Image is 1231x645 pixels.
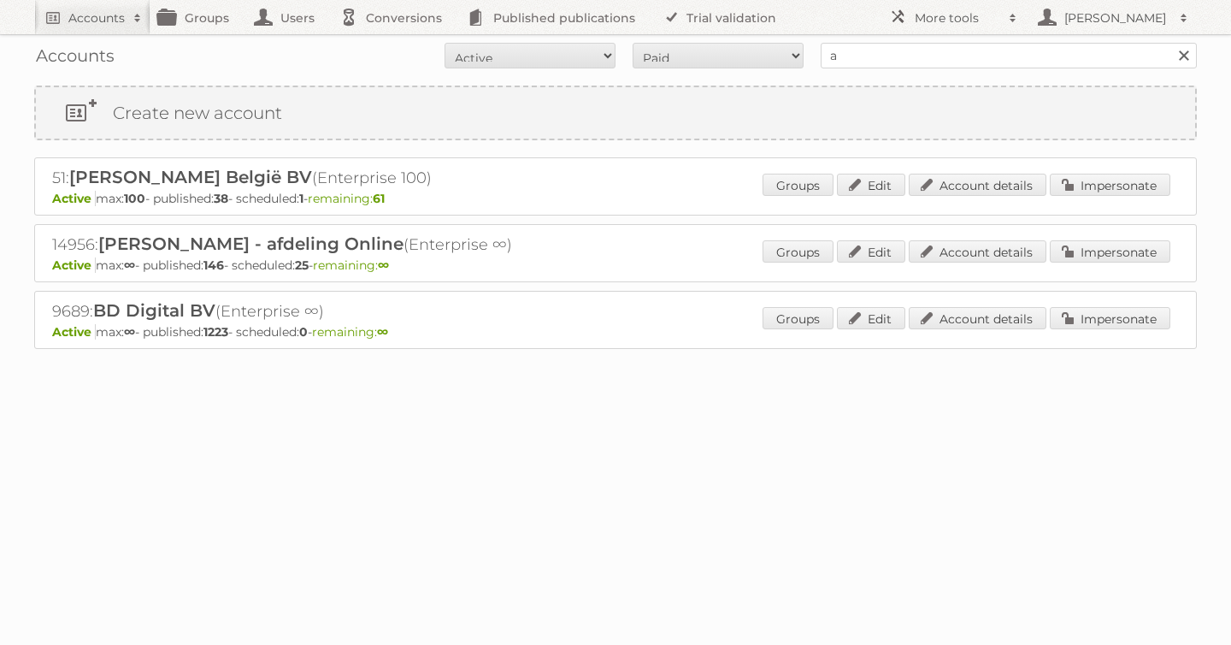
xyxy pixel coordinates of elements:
[52,191,1179,206] p: max: - published: - scheduled: -
[98,234,403,254] span: [PERSON_NAME] - afdeling Online
[52,257,96,273] span: Active
[52,191,96,206] span: Active
[52,324,1179,340] p: max: - published: - scheduled: -
[214,191,228,206] strong: 38
[52,167,651,189] h2: 51: (Enterprise 100)
[299,324,308,340] strong: 0
[52,300,651,322] h2: 9689: (Enterprise ∞)
[124,191,145,206] strong: 100
[295,257,309,273] strong: 25
[915,9,1000,27] h2: More tools
[52,257,1179,273] p: max: - published: - scheduled: -
[69,167,312,187] span: [PERSON_NAME] België BV
[763,174,833,196] a: Groups
[378,257,389,273] strong: ∞
[1060,9,1171,27] h2: [PERSON_NAME]
[763,240,833,263] a: Groups
[909,307,1046,329] a: Account details
[909,174,1046,196] a: Account details
[909,240,1046,263] a: Account details
[308,191,385,206] span: remaining:
[837,307,905,329] a: Edit
[313,257,389,273] span: remaining:
[1050,307,1170,329] a: Impersonate
[203,257,224,273] strong: 146
[93,300,215,321] span: BD Digital BV
[52,324,96,340] span: Active
[1050,240,1170,263] a: Impersonate
[124,324,135,340] strong: ∞
[763,307,833,329] a: Groups
[68,9,125,27] h2: Accounts
[837,240,905,263] a: Edit
[299,191,303,206] strong: 1
[52,234,651,256] h2: 14956: (Enterprise ∞)
[837,174,905,196] a: Edit
[36,87,1195,139] a: Create new account
[203,324,228,340] strong: 1223
[124,257,135,273] strong: ∞
[1050,174,1170,196] a: Impersonate
[373,191,385,206] strong: 61
[377,324,388,340] strong: ∞
[312,324,388,340] span: remaining:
